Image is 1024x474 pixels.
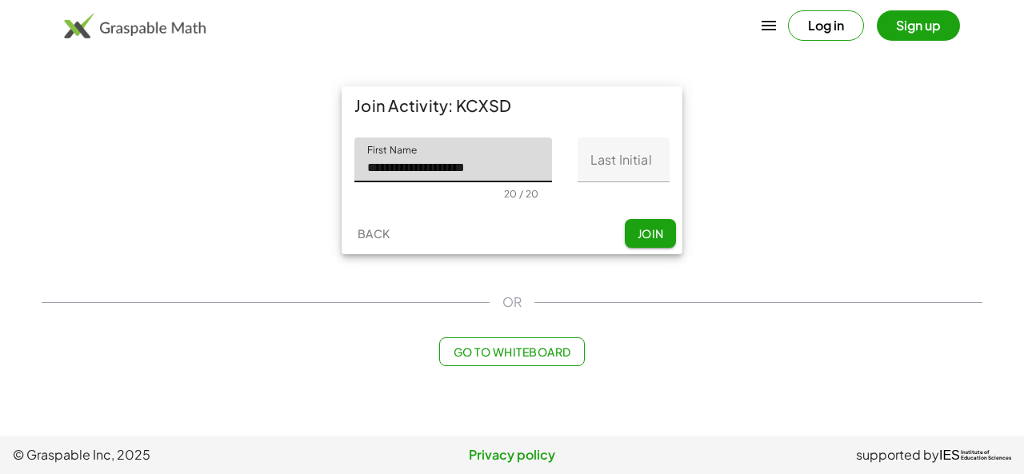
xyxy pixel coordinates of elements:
[357,226,390,241] span: Back
[939,448,960,463] span: IES
[346,445,678,464] a: Privacy policy
[439,337,584,366] button: Go to Whiteboard
[877,10,960,41] button: Sign up
[504,188,539,200] div: 20 / 20
[637,226,663,241] span: Join
[625,219,676,248] button: Join
[961,450,1011,461] span: Institute of Education Sciences
[856,445,939,464] span: supported by
[788,10,864,41] button: Log in
[453,345,570,359] span: Go to Whiteboard
[502,293,522,312] span: OR
[348,219,399,248] button: Back
[939,445,1011,464] a: IESInstitute ofEducation Sciences
[342,86,682,125] div: Join Activity: KCXSD
[13,445,346,464] span: © Graspable Inc, 2025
